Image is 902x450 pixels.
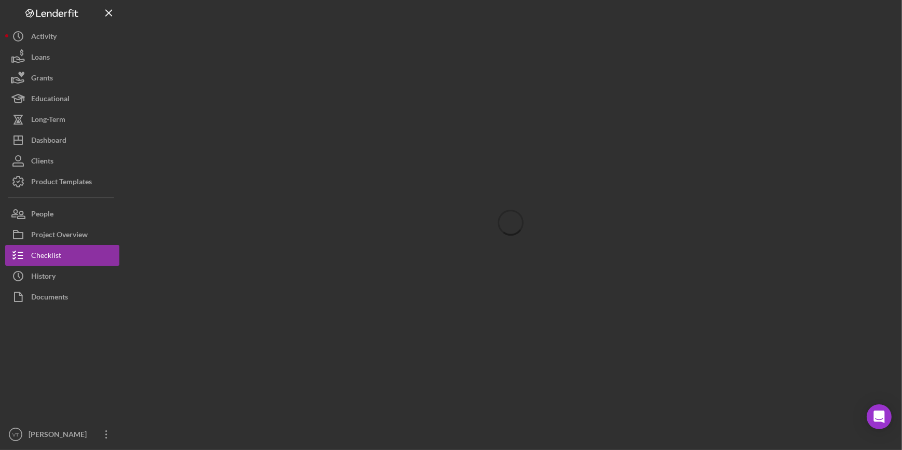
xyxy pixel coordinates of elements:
[31,26,57,49] div: Activity
[31,151,53,174] div: Clients
[31,88,70,112] div: Educational
[31,47,50,70] div: Loans
[5,151,119,171] button: Clients
[5,47,119,67] button: Loans
[31,266,56,289] div: History
[31,67,53,91] div: Grants
[5,245,119,266] button: Checklist
[5,424,119,445] button: VT[PERSON_NAME]
[5,203,119,224] button: People
[5,266,119,287] button: History
[5,109,119,130] button: Long-Term
[5,287,119,307] button: Documents
[5,26,119,47] button: Activity
[5,130,119,151] button: Dashboard
[867,404,892,429] div: Open Intercom Messenger
[31,130,66,153] div: Dashboard
[5,171,119,192] button: Product Templates
[31,287,68,310] div: Documents
[26,424,93,447] div: [PERSON_NAME]
[5,224,119,245] button: Project Overview
[31,245,61,268] div: Checklist
[31,171,92,195] div: Product Templates
[31,224,88,248] div: Project Overview
[31,203,53,227] div: People
[12,432,19,438] text: VT
[5,88,119,109] button: Educational
[31,109,65,132] div: Long-Term
[5,67,119,88] button: Grants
